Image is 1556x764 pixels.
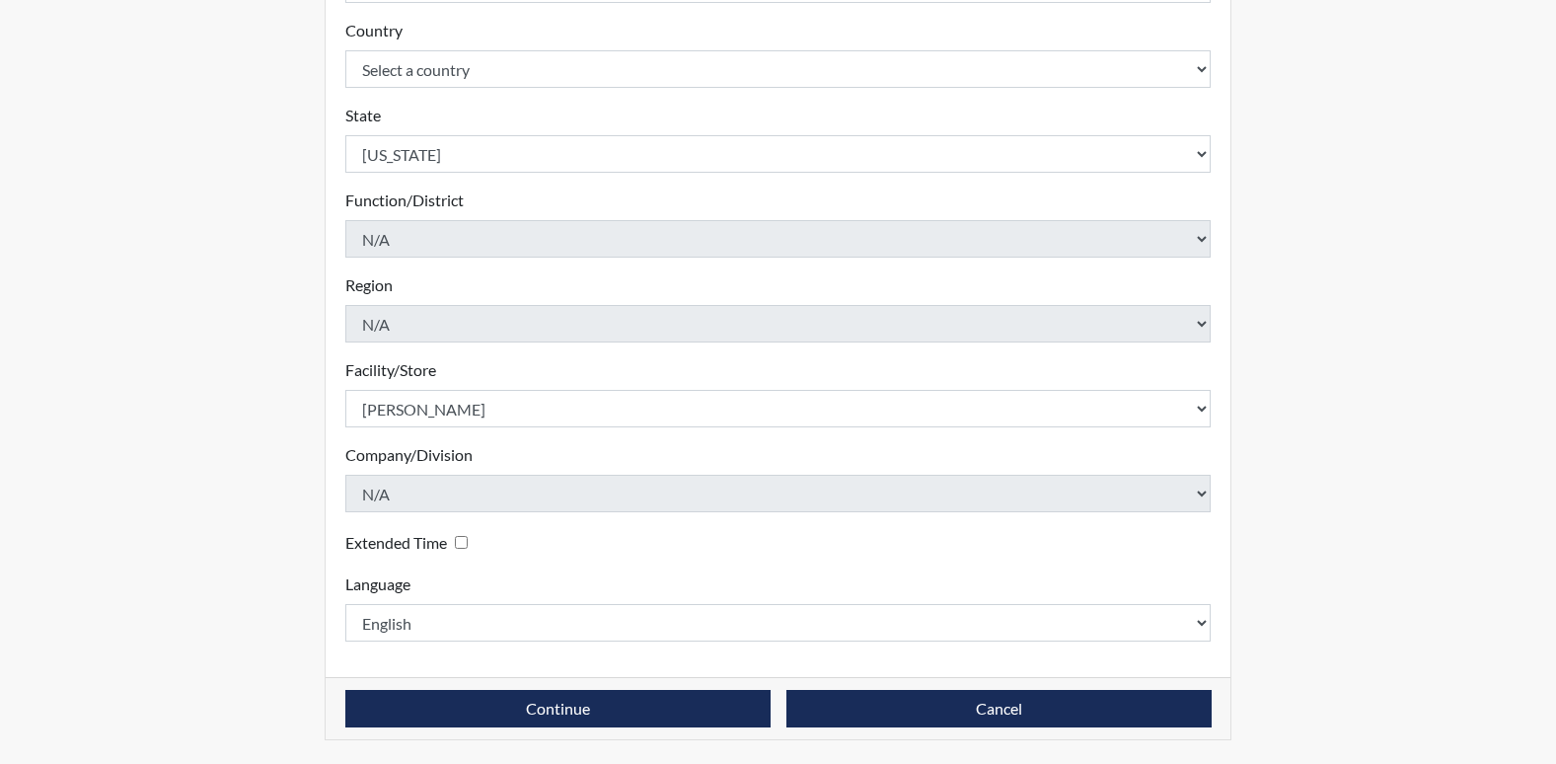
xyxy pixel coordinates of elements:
[345,358,436,382] label: Facility/Store
[345,104,381,127] label: State
[345,573,410,596] label: Language
[345,690,771,727] button: Continue
[345,273,393,297] label: Region
[345,19,403,42] label: Country
[345,531,447,555] label: Extended Time
[345,189,464,212] label: Function/District
[345,443,473,467] label: Company/Division
[786,690,1212,727] button: Cancel
[345,528,476,557] div: Checking this box will provide the interviewee with an accomodation of extra time to answer each ...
